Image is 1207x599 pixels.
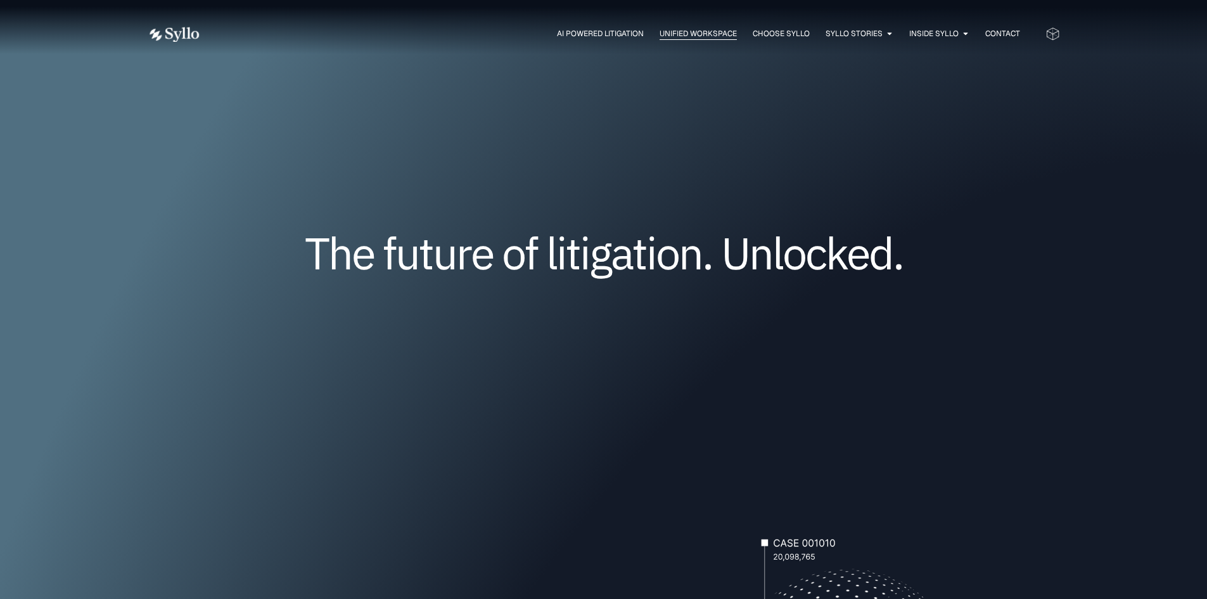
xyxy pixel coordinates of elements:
[148,27,200,42] img: white logo
[826,28,883,39] a: Syllo Stories
[985,28,1020,39] a: Contact
[753,28,810,39] a: Choose Syllo
[225,28,1020,40] nav: Menu
[225,28,1020,40] div: Menu Toggle
[909,28,959,39] a: Inside Syllo
[224,232,984,274] h1: The future of litigation. Unlocked.
[660,28,737,39] a: Unified Workspace
[557,28,644,39] a: AI Powered Litigation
